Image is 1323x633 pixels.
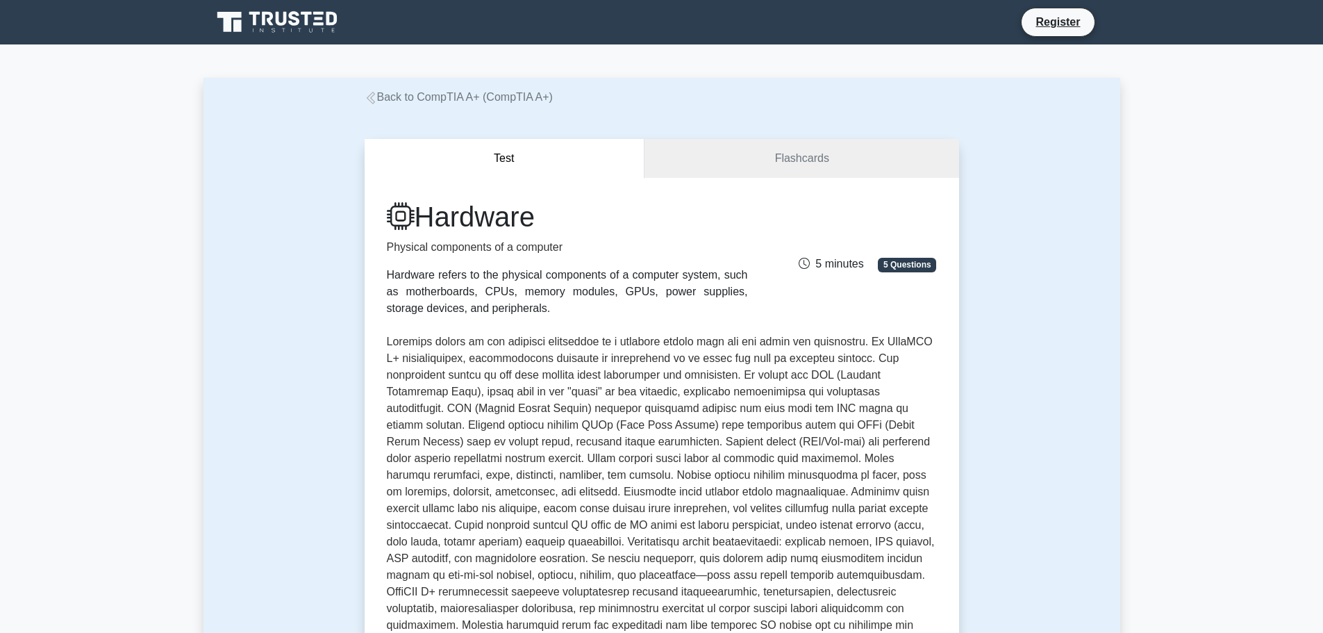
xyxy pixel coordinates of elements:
[365,139,645,179] button: Test
[387,239,748,256] p: Physical components of a computer
[387,267,748,317] div: Hardware refers to the physical components of a computer system, such as motherboards, CPUs, memo...
[1027,13,1088,31] a: Register
[799,258,863,270] span: 5 minutes
[644,139,958,179] a: Flashcards
[387,200,748,233] h1: Hardware
[365,91,553,103] a: Back to CompTIA A+ (CompTIA A+)
[878,258,936,272] span: 5 Questions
